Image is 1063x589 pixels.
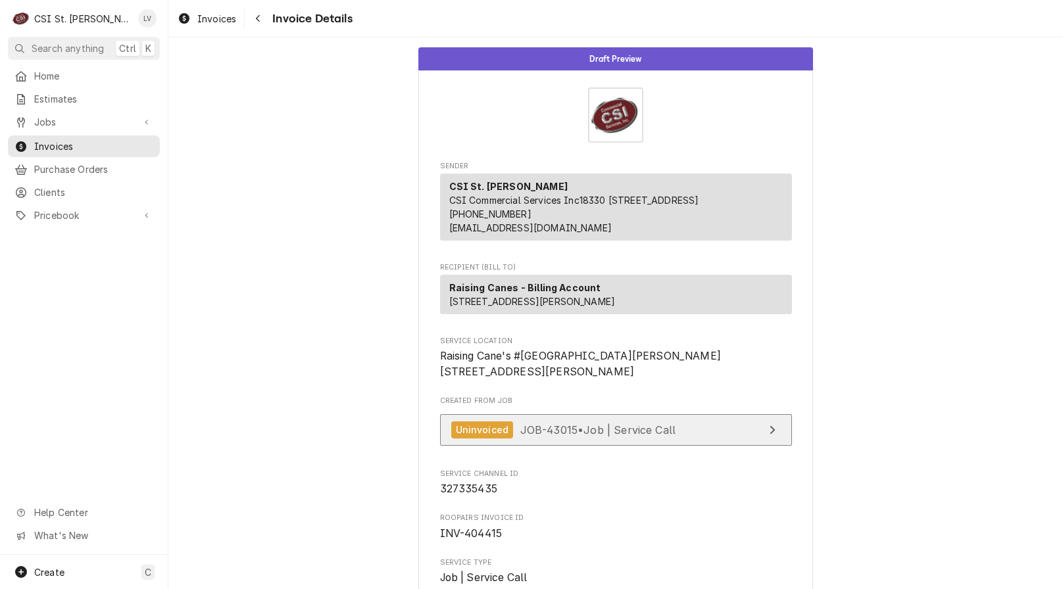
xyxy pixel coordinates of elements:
[247,8,268,29] button: Navigate back
[34,506,152,519] span: Help Center
[440,350,721,378] span: Raising Cane's #[GEOGRAPHIC_DATA][PERSON_NAME] [STREET_ADDRESS][PERSON_NAME]
[449,296,616,307] span: [STREET_ADDRESS][PERSON_NAME]
[440,513,792,541] div: Roopairs Invoice ID
[8,525,160,546] a: Go to What's New
[440,262,792,273] span: Recipient (Bill To)
[34,208,134,222] span: Pricebook
[12,9,30,28] div: CSI St. Louis's Avatar
[138,9,157,28] div: Lisa Vestal's Avatar
[172,8,241,30] a: Invoices
[449,208,531,220] a: [PHONE_NUMBER]
[440,174,792,241] div: Sender
[440,469,792,479] span: Service Channel ID
[418,47,813,70] div: Status
[34,162,153,176] span: Purchase Orders
[440,469,792,497] div: Service Channel ID
[451,421,514,439] div: Uninvoiced
[145,565,151,579] span: C
[34,92,153,106] span: Estimates
[34,529,152,542] span: What's New
[440,557,792,586] div: Service Type
[449,181,568,192] strong: CSI St. [PERSON_NAME]
[440,348,792,379] span: Service Location
[440,483,497,495] span: 327335435
[34,139,153,153] span: Invoices
[440,275,792,319] div: Recipient (Bill To)
[440,557,792,568] span: Service Type
[440,275,792,314] div: Recipient (Bill To)
[119,41,136,55] span: Ctrl
[589,55,641,63] span: Draft Preview
[8,65,160,87] a: Home
[145,41,151,55] span: K
[34,115,134,129] span: Jobs
[440,570,792,586] span: Service Type
[12,9,30,28] div: C
[32,41,104,55] span: Search anything
[440,527,503,540] span: INV-404415
[138,9,157,28] div: LV
[588,87,643,143] img: Logo
[440,396,792,406] span: Created From Job
[8,502,160,523] a: Go to Help Center
[449,195,699,206] span: CSI Commercial Services Inc18330 [STREET_ADDRESS]
[8,135,160,157] a: Invoices
[440,161,792,172] span: Sender
[440,526,792,542] span: Roopairs Invoice ID
[8,204,160,226] a: Go to Pricebook
[8,181,160,203] a: Clients
[8,158,160,180] a: Purchase Orders
[268,10,352,28] span: Invoice Details
[8,111,160,133] a: Go to Jobs
[440,336,792,380] div: Service Location
[449,222,612,233] a: [EMAIL_ADDRESS][DOMAIN_NAME]
[34,69,153,83] span: Home
[34,12,131,26] div: CSI St. [PERSON_NAME]
[8,88,160,110] a: Estimates
[440,513,792,523] span: Roopairs Invoice ID
[440,161,792,247] div: Invoice Sender
[197,12,236,26] span: Invoices
[440,481,792,497] span: Service Channel ID
[449,282,601,293] strong: Raising Canes - Billing Account
[520,423,676,436] span: JOB-43015 • Job | Service Call
[440,174,792,246] div: Sender
[440,396,792,452] div: Created From Job
[440,336,792,346] span: Service Location
[34,185,153,199] span: Clients
[34,567,64,578] span: Create
[440,262,792,320] div: Invoice Recipient
[440,571,528,584] span: Job | Service Call
[440,414,792,446] a: View Job
[8,37,160,60] button: Search anythingCtrlK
